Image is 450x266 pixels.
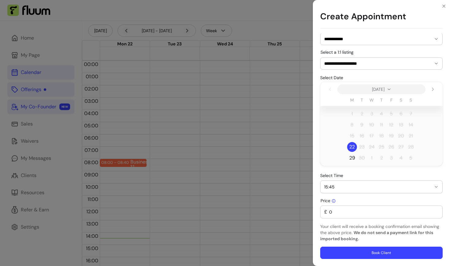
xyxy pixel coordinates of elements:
span: Sunday 28 September 2025 [406,142,416,152]
span: T [380,97,383,103]
span: 17 [369,132,374,140]
input: Search for a client [324,36,431,42]
span: Friday 26 September 2025 [386,142,396,152]
span: 22 [349,143,355,151]
span: Wednesday 3 September 2025 [367,109,377,119]
span: 1 [371,154,373,162]
span: Saturday 4 October 2025 [396,153,406,163]
span: 7 [410,110,412,118]
span: F [390,97,392,103]
span: 5 [390,110,393,118]
span: 12 [389,121,393,129]
h1: Create Appointment [320,5,443,29]
button: Book Client [320,247,443,259]
span: 2 [380,154,383,162]
span: Tuesday 2 September 2025 [357,109,367,119]
span: 30 [359,154,365,162]
span: 10 [369,121,374,129]
span: 11 [380,121,383,129]
span: 3 [370,110,373,118]
span: 15 [350,132,354,140]
span: Monday 15 September 2025 [347,131,357,141]
span: Tuesday 23 September 2025 [357,142,367,152]
span: 26 [388,143,394,151]
div: September 2025 [320,82,443,166]
div: £ [324,206,439,218]
span: 20 [398,132,404,140]
span: Today, Monday 22 September 2025 selected, First available date [347,142,357,152]
span: T [361,97,363,103]
span: Friday 19 September 2025 [386,131,396,141]
span: Thursday 11 September 2025 [377,120,386,130]
span: S [400,97,402,103]
b: We do not send a payment link for this imported booking. [320,230,433,241]
span: Wednesday 24 September 2025 [367,142,377,152]
button: Next [428,84,438,94]
span: Monday 1 September 2025 [347,109,357,119]
span: 8 [351,121,354,129]
span: 9 [360,121,363,129]
span: 19 [389,132,394,140]
span: Monday 29 September 2025 [347,153,357,163]
span: Friday 5 September 2025 [386,109,396,119]
span: Friday 12 September 2025 [386,120,396,130]
span: Price [321,198,336,203]
span: Tuesday 16 September 2025 [357,131,367,141]
span: Wednesday 10 September 2025 [367,120,377,130]
span: 1 [351,110,353,118]
span: 23 [359,143,365,151]
p: Your client will receive a booking confirmation email showing the above price. [320,223,443,242]
input: Price [327,209,439,215]
button: Show suggestions [431,34,441,44]
span: Wednesday 1 October 2025 [367,153,377,163]
span: 4 [380,110,383,118]
span: 15:45 [324,184,431,190]
button: Close [439,1,449,11]
span: Monday 8 September 2025 [347,120,357,130]
span: [DATE] [372,86,384,92]
span: Sunday 14 September 2025 [406,120,416,130]
span: Tuesday 30 September 2025 [357,153,367,163]
span: Thursday 2 October 2025 [377,153,386,163]
span: S [410,97,412,103]
label: Select a 1:1 listing [321,49,356,55]
span: Saturday 6 September 2025 [396,109,406,119]
table: September 2025 [320,97,443,164]
span: W [369,97,374,103]
span: 13 [399,121,403,129]
span: 28 [408,143,414,151]
span: Sunday 7 September 2025 [406,109,416,119]
span: Sunday 21 September 2025 [406,131,416,141]
span: Thursday 4 September 2025 [377,109,386,119]
span: Friday 3 October 2025 [386,153,396,163]
button: 15:45 [321,181,442,193]
span: M [350,97,354,103]
button: Show suggestions [431,59,441,68]
span: Tuesday 9 September 2025 [357,120,367,130]
span: 14 [409,121,413,129]
span: Saturday 20 September 2025 [396,131,406,141]
span: 4 [399,154,403,162]
span: 5 [409,154,412,162]
span: Wednesday 17 September 2025 [367,131,377,141]
span: Saturday 27 September 2025 [396,142,406,152]
span: 27 [398,143,404,151]
span: 2 [361,110,363,118]
span: 21 [409,132,413,140]
span: Sunday 5 October 2025 [406,153,416,163]
span: 18 [379,132,384,140]
span: Thursday 25 September 2025 [377,142,386,152]
input: Select a 1:1 listing [324,60,422,67]
span: Thursday 18 September 2025 [377,131,386,141]
p: Select Date [320,75,443,81]
span: 25 [379,143,384,151]
span: 16 [360,132,364,140]
span: 29 [349,154,355,162]
button: switch to year and month view [337,84,426,94]
span: 6 [399,110,403,118]
span: 3 [390,154,393,162]
span: Saturday 13 September 2025 [396,120,406,130]
span: 24 [369,143,375,151]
